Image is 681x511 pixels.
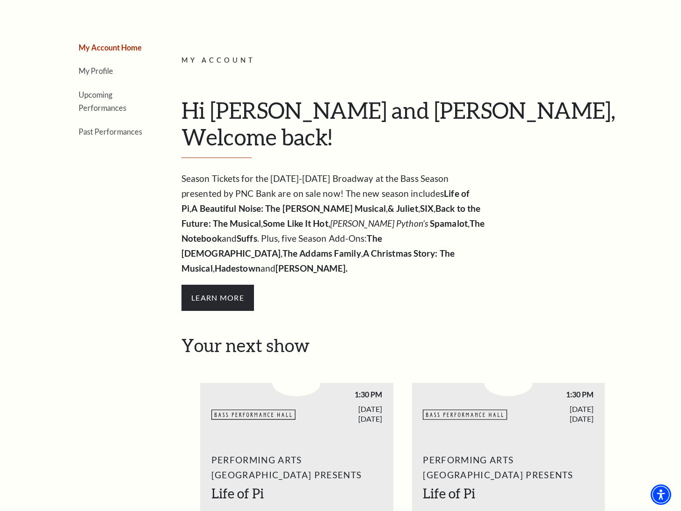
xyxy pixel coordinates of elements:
[79,43,142,52] a: My Account Home
[297,404,382,424] span: [DATE] [DATE]
[430,218,468,229] strong: Spamalot
[275,263,348,273] strong: [PERSON_NAME].
[181,218,485,244] strong: The Notebook
[181,248,455,273] strong: A Christmas Story: The Musical
[191,203,385,214] strong: A Beautiful Noise: The [PERSON_NAME] Musical
[79,127,142,136] a: Past Performances
[181,233,382,259] strong: The [DEMOGRAPHIC_DATA]
[181,292,254,302] a: Hamilton Learn More
[423,453,594,482] span: Performing Arts [GEOGRAPHIC_DATA] Presents
[211,453,382,482] span: Performing Arts [GEOGRAPHIC_DATA] Presents
[79,66,113,75] a: My Profile
[181,203,480,229] strong: Back to the Future: The Musical
[181,285,254,311] span: Learn More
[181,335,623,356] h2: Your next show
[297,389,382,399] span: 1:30 PM
[263,218,328,229] strong: Some Like It Hot
[283,248,361,259] strong: The Addams Family
[651,484,671,505] div: Accessibility Menu
[508,389,594,399] span: 1:30 PM
[423,484,594,503] h2: Life of Pi
[181,56,255,64] span: My Account
[420,203,434,214] strong: SIX
[215,263,261,273] strong: Hadestown
[388,203,418,214] strong: & Juliet
[181,171,485,276] p: Season Tickets for the [DATE]-[DATE] Broadway at the Bass Season presented by PNC Bank are on sal...
[181,97,623,158] h1: Hi [PERSON_NAME] and [PERSON_NAME], Welcome back!
[79,90,126,113] a: Upcoming Performances
[330,218,428,229] em: [PERSON_NAME] Python’s
[508,404,594,424] span: [DATE] [DATE]
[211,484,382,503] h2: Life of Pi
[237,233,257,244] strong: Suffs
